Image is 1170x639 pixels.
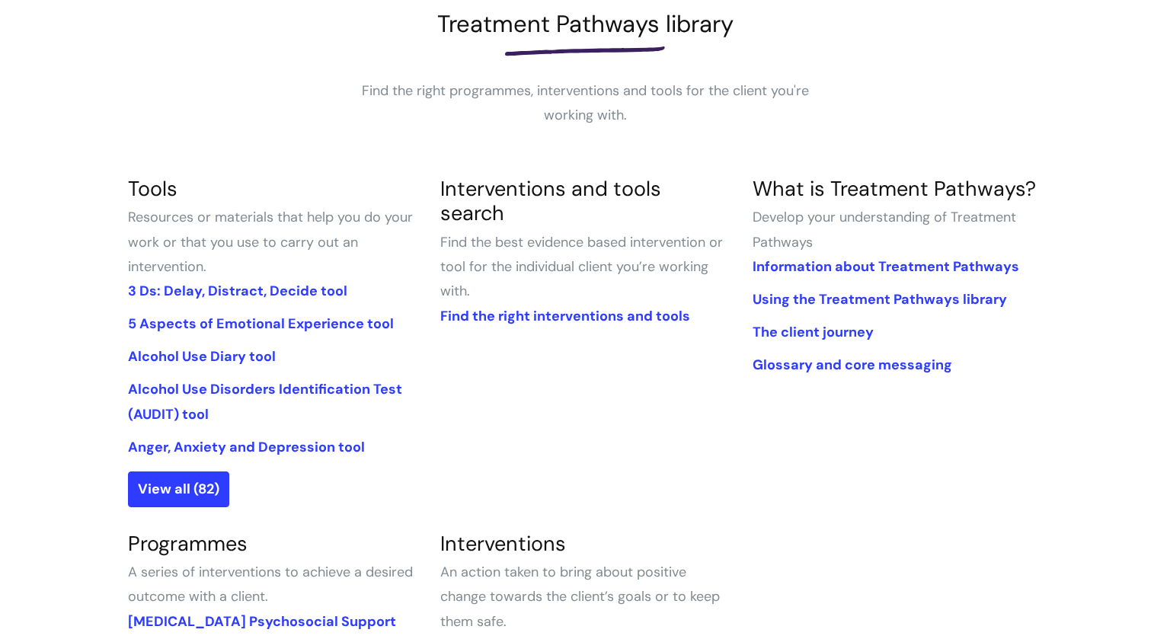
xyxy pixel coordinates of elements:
[128,208,413,276] span: Resources or materials that help you do your work or that you use to carry out an intervention.
[753,290,1007,308] a: Using the Treatment Pathways library
[753,356,952,374] a: Glossary and core messaging
[440,233,723,301] span: Find the best evidence based intervention or tool for the individual client you’re working with.
[128,175,177,202] a: Tools
[128,347,276,366] a: Alcohol Use Diary tool
[440,563,720,631] span: An action taken to bring about positive change towards the client’s goals or to keep them safe.
[440,175,661,226] a: Interventions and tools search
[128,530,248,557] a: Programmes
[128,471,229,506] a: View all (82)
[753,323,874,341] a: The client journey
[753,175,1036,202] a: What is Treatment Pathways?
[128,315,394,333] a: 5 Aspects of Emotional Experience tool
[128,10,1042,38] h1: Treatment Pathways library
[753,208,1016,251] span: Develop your understanding of Treatment Pathways
[128,563,413,605] span: A series of interventions to achieve a desired outcome with a client.
[753,257,1019,276] a: Information about Treatment Pathways
[128,282,347,300] a: 3 Ds: Delay, Distract, Decide tool
[356,78,814,128] p: Find the right programmes, interventions and tools for the client you're working with.
[128,380,402,423] a: Alcohol Use Disorders Identification Test (AUDIT) tool
[440,307,690,325] a: Find the right interventions and tools
[128,438,365,456] a: Anger, Anxiety and Depression tool
[440,530,566,557] a: Interventions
